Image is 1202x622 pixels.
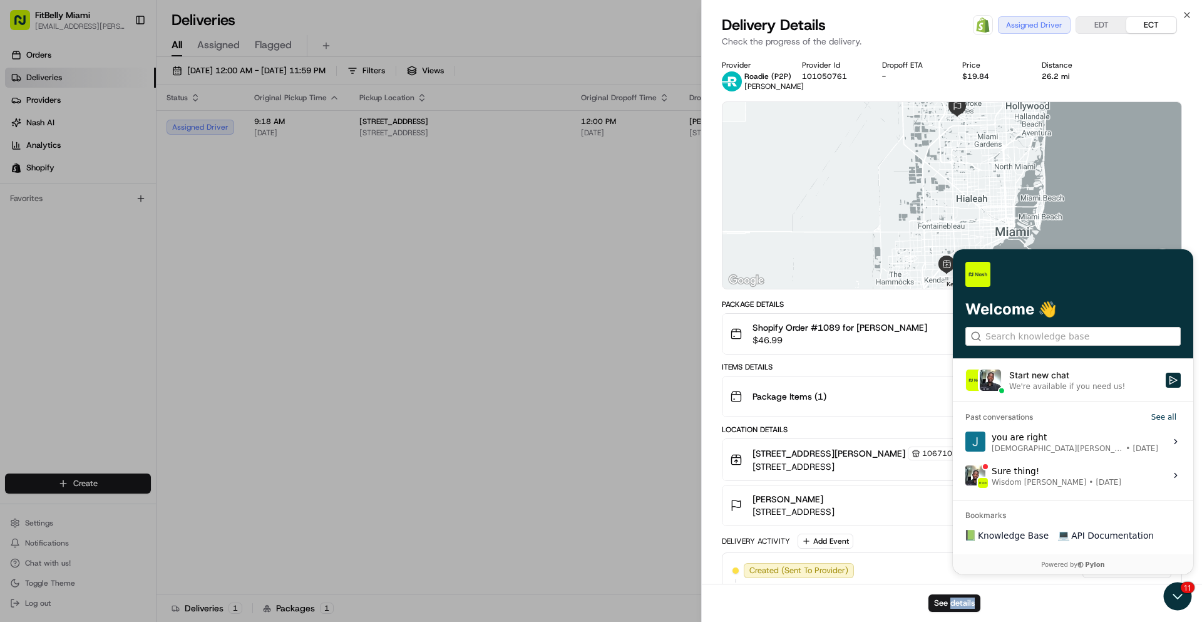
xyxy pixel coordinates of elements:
div: - [882,71,942,81]
div: Provider Id [802,60,862,70]
a: 💻API Documentation [101,275,206,298]
span: [STREET_ADDRESS] [753,460,987,473]
input: Clear [33,81,207,94]
div: Price [962,60,1022,70]
button: Package Items (1) [722,376,1181,417]
a: Terms [1102,281,1120,288]
div: 💻 [106,281,116,291]
a: Powered byPylon [88,310,152,320]
span: [DATE] [180,194,205,204]
button: Start new chat [213,123,228,138]
button: Map camera controls [1150,249,1175,274]
img: Jesus Salinas [13,182,33,202]
p: Welcome 👋 [13,50,228,70]
button: Open customer support [2,2,30,30]
button: Keyboard shortcuts [947,280,1000,289]
button: Shopify Order #1089 for [PERSON_NAME]$46.99 [722,314,1181,354]
span: Roadie (P2P) [744,71,791,81]
div: Past conversations [13,163,80,173]
img: roadie-logo-v2.jpg [722,71,742,91]
span: Shopify Order #1089 for [PERSON_NAME] [753,321,927,334]
span: $46.99 [753,334,927,346]
span: [DATE] [143,228,168,238]
span: Created (Sent To Provider) [749,565,848,576]
span: [DEMOGRAPHIC_DATA][PERSON_NAME] [39,194,170,204]
img: Google [726,272,767,289]
a: Shopify [973,15,993,35]
div: Distance [1042,60,1102,70]
span: [STREET_ADDRESS][PERSON_NAME] [753,447,905,460]
div: 26.2 mi [1042,71,1102,81]
div: Dropoff ETA [882,60,942,70]
span: [DATE] [1088,565,1114,576]
img: Nash [13,13,38,38]
button: [PERSON_NAME][STREET_ADDRESS]12:00 PM[DATE] [722,485,1181,526]
span: [PERSON_NAME] [744,81,804,91]
div: Package Details [722,299,1182,309]
span: [DATE] [1119,505,1159,518]
img: 8571987876998_91fb9ceb93ad5c398215_72.jpg [26,120,49,142]
div: Start new chat [56,120,205,132]
span: • [173,194,177,204]
span: Map data ©2025 Google, INEGI [1008,281,1095,288]
span: [STREET_ADDRESS] [753,505,835,518]
img: Wisdom Oko [13,216,33,241]
span: [PERSON_NAME] [753,493,823,505]
span: Package Items ( 1 ) [753,390,826,403]
span: Wisdom [PERSON_NAME] [39,228,133,238]
a: 📗Knowledge Base [8,275,101,298]
div: 📗 [13,281,23,291]
button: See details [928,594,980,612]
div: Location Details [722,425,1182,435]
span: • [136,228,140,238]
img: Shopify [975,18,990,33]
button: EDT [1076,17,1126,33]
a: Open this area in Google Maps (opens a new window) [726,272,767,289]
button: [STREET_ADDRESS][PERSON_NAME]106710171947[STREET_ADDRESS]9:18 AM[DATE] [722,439,1181,480]
p: Check the progress of the delivery. [722,35,1182,48]
span: 9:14 AM ECT [1116,565,1166,576]
span: 106710171947 [922,448,982,459]
img: 1736555255976-a54dd68f-1ca7-489b-9aae-adbdc363a1c4 [13,120,35,142]
span: Pylon [125,311,152,320]
button: 101050761 [802,71,847,81]
img: 1736555255976-a54dd68f-1ca7-489b-9aae-adbdc363a1c4 [25,229,35,239]
span: 9:18 AM [1124,447,1159,460]
a: Report a map error [1128,281,1178,288]
span: API Documentation [118,280,201,293]
div: $19.84 [962,71,1022,81]
div: We're available if you need us! [56,132,172,142]
div: Provider [722,60,782,70]
div: Items Details [722,362,1182,372]
button: Add Event [798,534,853,549]
button: ECT [1126,17,1176,33]
span: [DATE] [1124,460,1159,472]
button: See all [194,160,228,175]
div: Delivery Activity [722,536,790,546]
span: 12:00 PM [1119,493,1159,505]
span: Knowledge Base [25,280,96,293]
span: Delivery Details [722,15,826,35]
